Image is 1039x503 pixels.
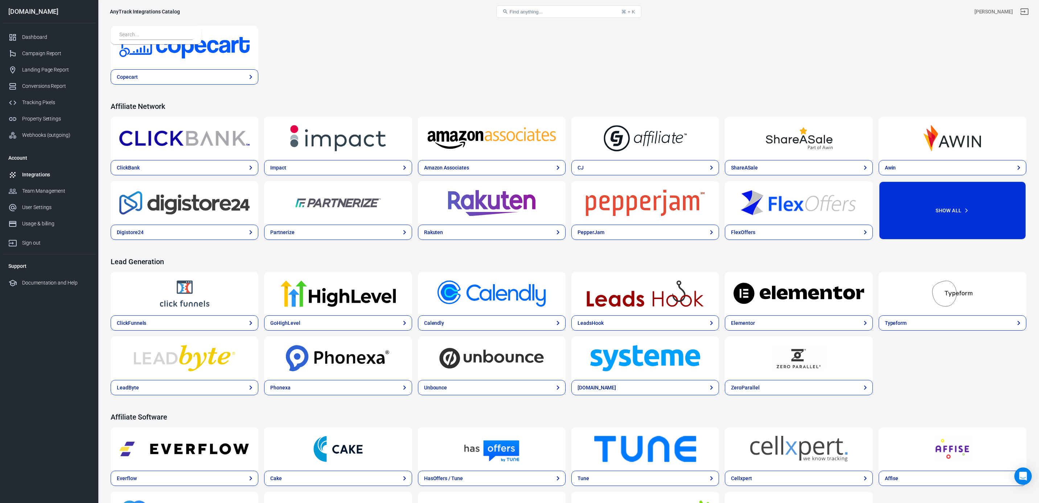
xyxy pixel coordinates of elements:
a: Sign out [3,232,95,251]
a: ClickBank [111,116,258,160]
div: Webhooks (outgoing) [22,131,90,139]
div: User Settings [22,204,90,211]
a: Calendly [418,315,566,331]
div: ClickBank [117,164,140,172]
a: FlexOffers [725,181,872,225]
img: Awin [887,125,1018,151]
div: Landing Page Report [22,66,90,74]
a: Digistore24 [111,225,258,240]
div: ClickFunnels [117,319,146,327]
a: Tune [571,427,719,471]
a: ShareASale [725,160,872,175]
div: FlexOffers [731,229,755,236]
a: Affise [879,427,1026,471]
div: Usage & billing [22,220,90,228]
img: Tune [580,436,710,462]
img: LeadByte [119,345,250,371]
a: Cake [264,427,412,471]
a: Impact [264,116,412,160]
img: Digistore24 [119,190,250,216]
a: Cellxpert [725,427,872,471]
a: FlexOffers [725,225,872,240]
div: Everflow [117,475,137,482]
a: Partnerize [264,181,412,225]
a: ZeroParallel [725,380,872,395]
div: Awin [885,164,896,172]
div: Digistore24 [117,229,143,236]
a: LeadsHook [571,272,719,315]
img: Cake [273,436,403,462]
a: HasOffers / Tune [418,471,566,486]
a: Rakuten [418,225,566,240]
div: [DOMAIN_NAME] [578,384,616,392]
a: GoHighLevel [264,315,412,331]
a: CJ [571,116,719,160]
div: Dashboard [22,33,90,41]
h4: Affiliate Network [111,102,1026,111]
div: Campaign Report [22,50,90,57]
span: Find anything... [510,9,543,15]
div: Team Management [22,187,90,195]
img: Calendly [427,281,557,307]
img: CJ [580,125,710,151]
a: Campaign Report [3,45,95,62]
div: Affise [885,475,899,482]
div: Documentation and Help [22,279,90,287]
div: Sign out [22,239,90,247]
div: Typeform [885,319,907,327]
div: Impact [270,164,286,172]
a: Cake [264,471,412,486]
a: ShareASale [725,116,872,160]
div: GoHighLevel [270,319,300,327]
a: Tune [571,471,719,486]
div: Amazon Associates [424,164,469,172]
a: Amazon Associates [418,160,566,175]
a: Dashboard [3,29,95,45]
img: Rakuten [427,190,557,216]
input: Search... [119,30,190,40]
a: Phonexa [264,380,412,395]
img: GoHighLevel [273,281,403,307]
div: Rakuten [424,229,443,236]
a: Webhooks (outgoing) [3,127,95,143]
img: Unbounce [427,345,557,371]
div: Unbounce [424,384,447,392]
div: Property Settings [22,115,90,123]
img: Partnerize [273,190,403,216]
a: Elementor [725,272,872,315]
div: Partnerize [270,229,295,236]
a: Cellxpert [725,471,872,486]
a: Impact [264,160,412,175]
a: Copecart [111,69,258,85]
a: Team Management [3,183,95,199]
div: Copecart [117,73,138,81]
div: ⌘ + K [621,9,635,15]
h4: Lead Generation [111,257,1026,266]
img: HasOffers / Tune [427,436,557,462]
img: Copecart [119,34,250,61]
a: HasOffers / Tune [418,427,566,471]
a: Typeform [879,272,1026,315]
a: PepperJam [571,225,719,240]
a: Everflow [111,471,258,486]
a: ClickFunnels [111,272,258,315]
a: Tracking Pixels [3,94,95,111]
a: User Settings [3,199,95,216]
a: ClickBank [111,160,258,175]
a: Conversions Report [3,78,95,94]
a: [DOMAIN_NAME] [571,380,719,395]
a: Amazon Associates [418,116,566,160]
a: Partnerize [264,225,412,240]
div: PepperJam [578,229,604,236]
img: ClickFunnels [119,281,250,307]
div: CJ [578,164,584,172]
a: Landing Page Report [3,62,95,78]
a: Calendly [418,272,566,315]
img: PepperJam [580,190,710,216]
div: HasOffers / Tune [424,475,463,482]
div: Account id: 8mMXLX3l [974,8,1013,16]
div: Conversions Report [22,82,90,90]
div: Cellxpert [731,475,752,482]
div: ZeroParallel [731,384,759,392]
img: Phonexa [273,345,403,371]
